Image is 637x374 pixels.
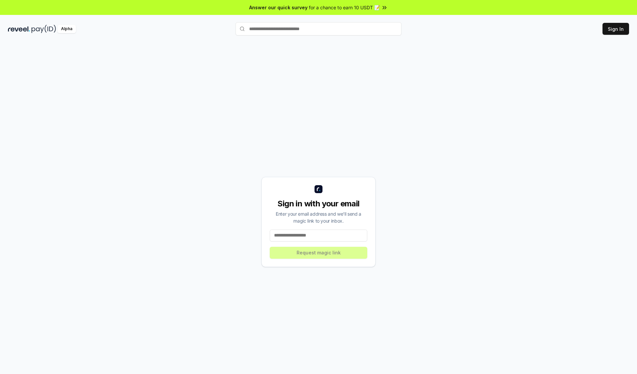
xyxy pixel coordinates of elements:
div: Sign in with your email [270,198,367,209]
span: Answer our quick survey [249,4,308,11]
img: reveel_dark [8,25,30,33]
img: logo_small [315,185,322,193]
div: Enter your email address and we’ll send a magic link to your inbox. [270,210,367,224]
button: Sign In [602,23,629,35]
span: for a chance to earn 10 USDT 📝 [309,4,380,11]
img: pay_id [32,25,56,33]
div: Alpha [57,25,76,33]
